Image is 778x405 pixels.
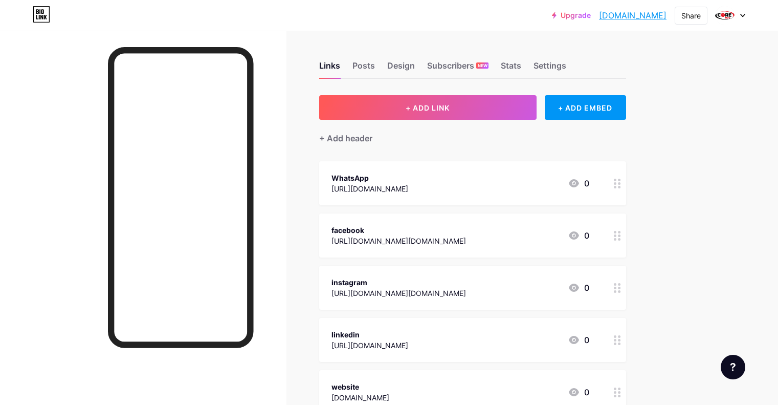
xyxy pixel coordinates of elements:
div: linkedin [331,329,408,340]
div: website [331,381,389,392]
div: Settings [534,59,566,78]
div: Share [681,10,701,21]
span: NEW [478,62,487,69]
div: [DOMAIN_NAME] [331,392,389,403]
img: coredigital [715,6,735,25]
div: 0 [568,386,589,398]
a: [DOMAIN_NAME] [599,9,666,22]
div: instagram [331,277,466,288]
div: 0 [568,229,589,242]
div: Links [319,59,340,78]
div: [URL][DOMAIN_NAME] [331,340,408,351]
span: + ADD LINK [406,103,450,112]
div: Stats [501,59,521,78]
div: Subscribers [427,59,488,78]
div: [URL][DOMAIN_NAME][DOMAIN_NAME] [331,236,466,246]
button: + ADD LINK [319,95,537,120]
div: [URL][DOMAIN_NAME] [331,183,408,194]
div: + ADD EMBED [545,95,626,120]
div: Posts [352,59,375,78]
div: + Add header [319,132,372,144]
div: 0 [568,177,589,189]
div: facebook [331,225,466,236]
a: Upgrade [552,11,591,19]
div: 0 [568,282,589,294]
div: 0 [568,334,589,346]
div: WhatsApp [331,173,408,183]
div: Design [387,59,415,78]
div: [URL][DOMAIN_NAME][DOMAIN_NAME] [331,288,466,299]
